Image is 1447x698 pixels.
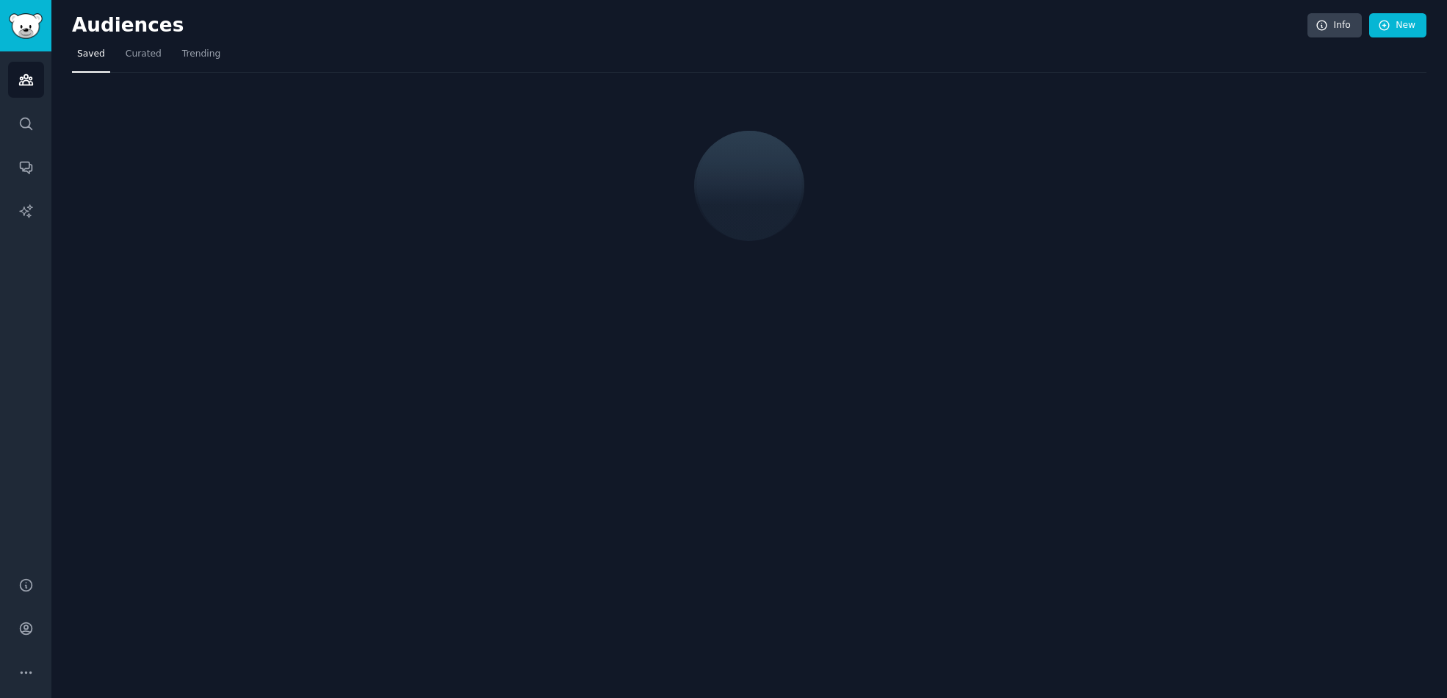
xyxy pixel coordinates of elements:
[126,48,162,61] span: Curated
[1369,13,1426,38] a: New
[177,43,225,73] a: Trending
[120,43,167,73] a: Curated
[9,13,43,39] img: GummySearch logo
[1307,13,1362,38] a: Info
[72,14,1307,37] h2: Audiences
[182,48,220,61] span: Trending
[72,43,110,73] a: Saved
[77,48,105,61] span: Saved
